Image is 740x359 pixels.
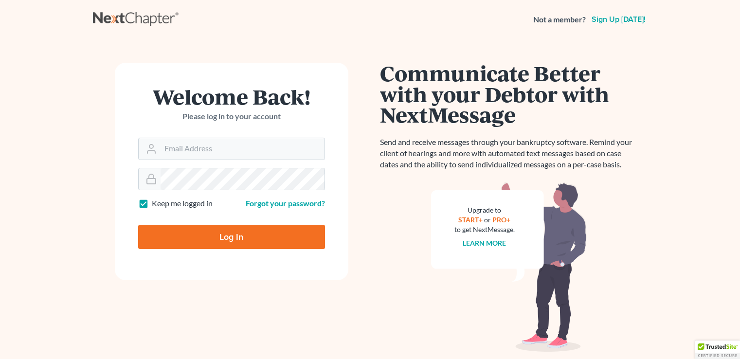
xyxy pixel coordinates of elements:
strong: Not a member? [533,14,586,25]
img: nextmessage_bg-59042aed3d76b12b5cd301f8e5b87938c9018125f34e5fa2b7a6b67550977c72.svg [431,182,587,352]
label: Keep me logged in [152,198,213,209]
h1: Welcome Back! [138,86,325,107]
a: Sign up [DATE]! [590,16,648,23]
span: or [484,215,491,224]
div: Upgrade to [454,205,515,215]
div: to get NextMessage. [454,225,515,234]
p: Send and receive messages through your bankruptcy software. Remind your client of hearings and mo... [380,137,638,170]
a: Forgot your password? [246,198,325,208]
h1: Communicate Better with your Debtor with NextMessage [380,63,638,125]
div: TrustedSite Certified [695,341,740,359]
input: Log In [138,225,325,249]
p: Please log in to your account [138,111,325,122]
input: Email Address [161,138,325,160]
a: PRO+ [492,215,510,224]
a: Learn more [463,239,506,247]
a: START+ [458,215,483,224]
